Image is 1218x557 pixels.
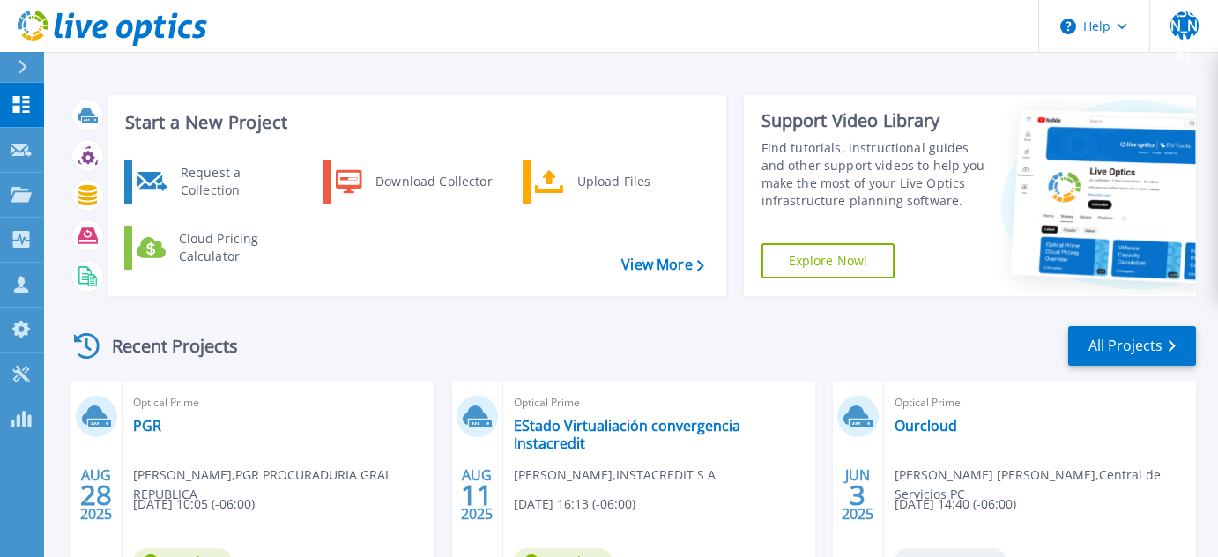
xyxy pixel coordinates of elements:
[523,160,703,204] a: Upload Files
[621,256,703,273] a: View More
[124,226,305,270] a: Cloud Pricing Calculator
[568,164,699,199] div: Upload Files
[80,487,112,502] span: 28
[124,160,305,204] a: Request a Collection
[850,487,865,502] span: 3
[125,113,703,132] h3: Start a New Project
[841,463,874,527] div: JUN 2025
[323,160,504,204] a: Download Collector
[133,417,161,434] a: PGR
[170,230,301,265] div: Cloud Pricing Calculator
[133,494,255,514] span: [DATE] 10:05 (-06:00)
[133,465,434,504] span: [PERSON_NAME] , PGR PROCURADURIA GRAL REPUBLICA
[895,494,1016,514] span: [DATE] 14:40 (-06:00)
[514,465,716,485] span: [PERSON_NAME] , INSTACREDIT S A
[68,324,262,368] div: Recent Projects
[895,465,1196,504] span: [PERSON_NAME] [PERSON_NAME] , Central de Servicios PC
[514,393,805,412] span: Optical Prime
[761,109,987,132] div: Support Video Library
[761,243,895,278] a: Explore Now!
[461,487,493,502] span: 11
[761,139,987,210] div: Find tutorials, instructional guides and other support videos to help you make the most of your L...
[367,164,500,199] div: Download Collector
[514,417,805,452] a: EStado Virtualiación convergencia Instacredit
[895,393,1185,412] span: Optical Prime
[460,463,494,527] div: AUG 2025
[514,494,635,514] span: [DATE] 16:13 (-06:00)
[133,393,424,412] span: Optical Prime
[172,164,301,199] div: Request a Collection
[79,463,113,527] div: AUG 2025
[895,417,957,434] a: Ourcloud
[1068,326,1196,366] a: All Projects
